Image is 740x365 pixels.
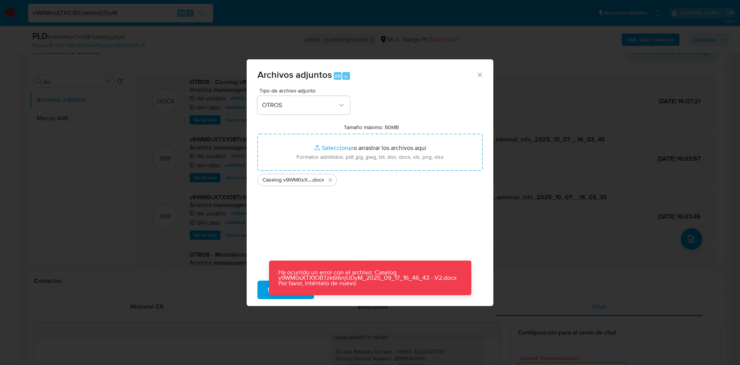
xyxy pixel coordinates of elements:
[311,176,324,184] span: .docx
[259,88,352,93] span: Tipo de archivo adjunto
[262,176,311,184] span: Caselog v9WM0sXTX1OBTzk6l6njUDyM_2025_09_17_16_46_43 - V2
[257,96,350,114] button: OTROS
[476,71,483,78] button: Cerrar
[267,281,304,298] span: Subir archivo
[327,281,352,298] span: Cancelar
[262,101,338,109] span: OTROS
[335,72,341,80] span: Alt
[257,281,314,299] button: Subir archivo
[257,68,332,81] span: Archivos adjuntos
[345,72,347,80] span: a
[269,261,471,295] p: Ha ocurrido un error con el archivo: Caselog v9WM0sXTX1OBTzk6l6njUDyM_2025_09_17_16_46_43 - V2.do...
[326,175,335,185] button: Eliminar Caselog v9WM0sXTX1OBTzk6l6njUDyM_2025_09_17_16_46_43 - V2.docx
[344,124,399,131] label: Tamaño máximo: 50MB
[257,171,483,186] ul: Archivos seleccionados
